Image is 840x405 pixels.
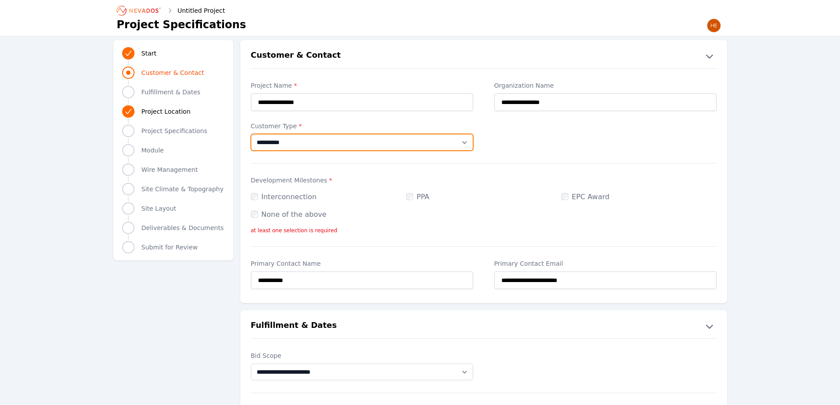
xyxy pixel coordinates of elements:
span: Fulfillment & Dates [142,88,201,97]
span: Start [142,49,157,58]
button: Fulfillment & Dates [240,319,727,333]
p: at least one selection is required [251,227,717,234]
label: Interconnection [251,193,317,201]
span: Site Layout [142,204,176,213]
input: EPC Award [561,193,568,200]
span: Module [142,146,164,155]
label: Project Name [251,81,473,90]
span: Project Specifications [142,126,208,135]
label: Bid Scope [251,351,473,360]
input: None of the above [251,211,258,218]
label: Organization Name [494,81,717,90]
label: Development Milestones [251,176,717,185]
span: Submit for Review [142,243,198,252]
img: Henar Luque [707,19,721,33]
h2: Fulfillment & Dates [251,319,337,333]
h1: Project Specifications [117,18,246,32]
span: Project Location [142,107,191,116]
input: Interconnection [251,193,258,200]
nav: Breadcrumb [117,4,225,18]
h2: Customer & Contact [251,49,341,63]
label: PPA [406,193,429,201]
input: PPA [406,193,413,200]
span: Site Climate & Topography [142,185,224,193]
label: Customer Type [251,122,473,130]
span: Deliverables & Documents [142,223,224,232]
label: Primary Contact Name [251,259,473,268]
span: Wire Management [142,165,198,174]
nav: Progress [122,45,224,255]
label: EPC Award [561,193,610,201]
button: Customer & Contact [240,49,727,63]
label: None of the above [251,210,327,219]
span: Customer & Contact [142,68,204,77]
div: Untitled Project [165,6,225,15]
label: Primary Contact Email [494,259,717,268]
